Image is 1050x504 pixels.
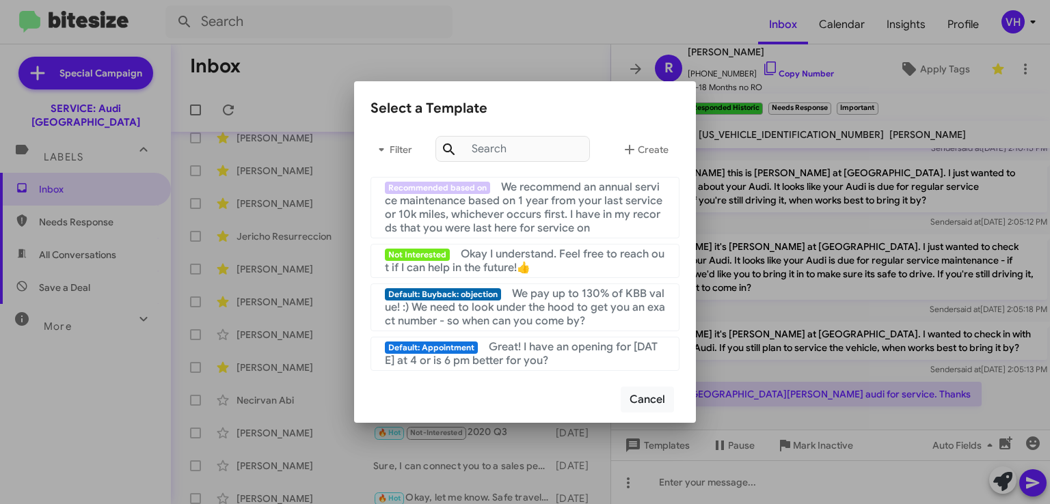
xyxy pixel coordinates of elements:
[371,137,414,162] span: Filter
[385,341,478,354] span: Default: Appointment
[385,247,664,275] span: Okay I understand. Feel free to reach out if I can help in the future!👍
[385,182,490,194] span: Recommended based on
[610,133,679,166] button: Create
[385,288,501,300] span: Default: Buyback: objection
[621,137,669,162] span: Create
[385,180,662,235] span: We recommend an annual service maintenance based on 1 year from your last service or 10k miles, w...
[385,249,450,261] span: Not Interested
[621,387,674,412] button: Cancel
[435,136,590,162] input: Search
[385,340,658,367] span: Great! I have an opening for [DATE] at 4 or is 6 pm better for you?
[371,133,414,166] button: Filter
[385,287,665,328] span: We pay up to 130% of KBB value! :) We need to look under the hood to get you an exact number - so...
[371,98,679,120] div: Select a Template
